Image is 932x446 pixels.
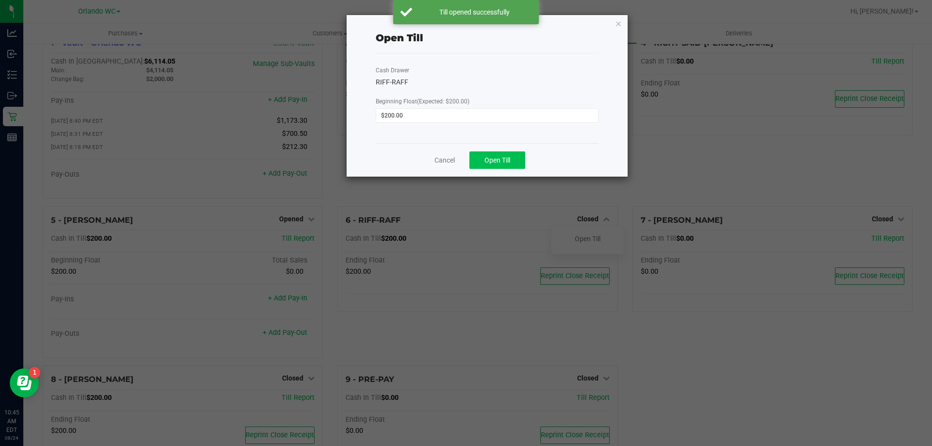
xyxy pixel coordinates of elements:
iframe: Resource center unread badge [29,367,40,379]
div: RIFF-RAFF [376,77,599,87]
span: Open Till [484,156,510,164]
iframe: Resource center [10,368,39,397]
button: Open Till [469,151,525,169]
div: Open Till [376,31,423,45]
label: Cash Drawer [376,66,409,75]
div: Till opened successfully [417,7,532,17]
span: (Expected: $200.00) [417,98,469,105]
span: Beginning Float [376,98,469,105]
a: Cancel [434,155,455,165]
